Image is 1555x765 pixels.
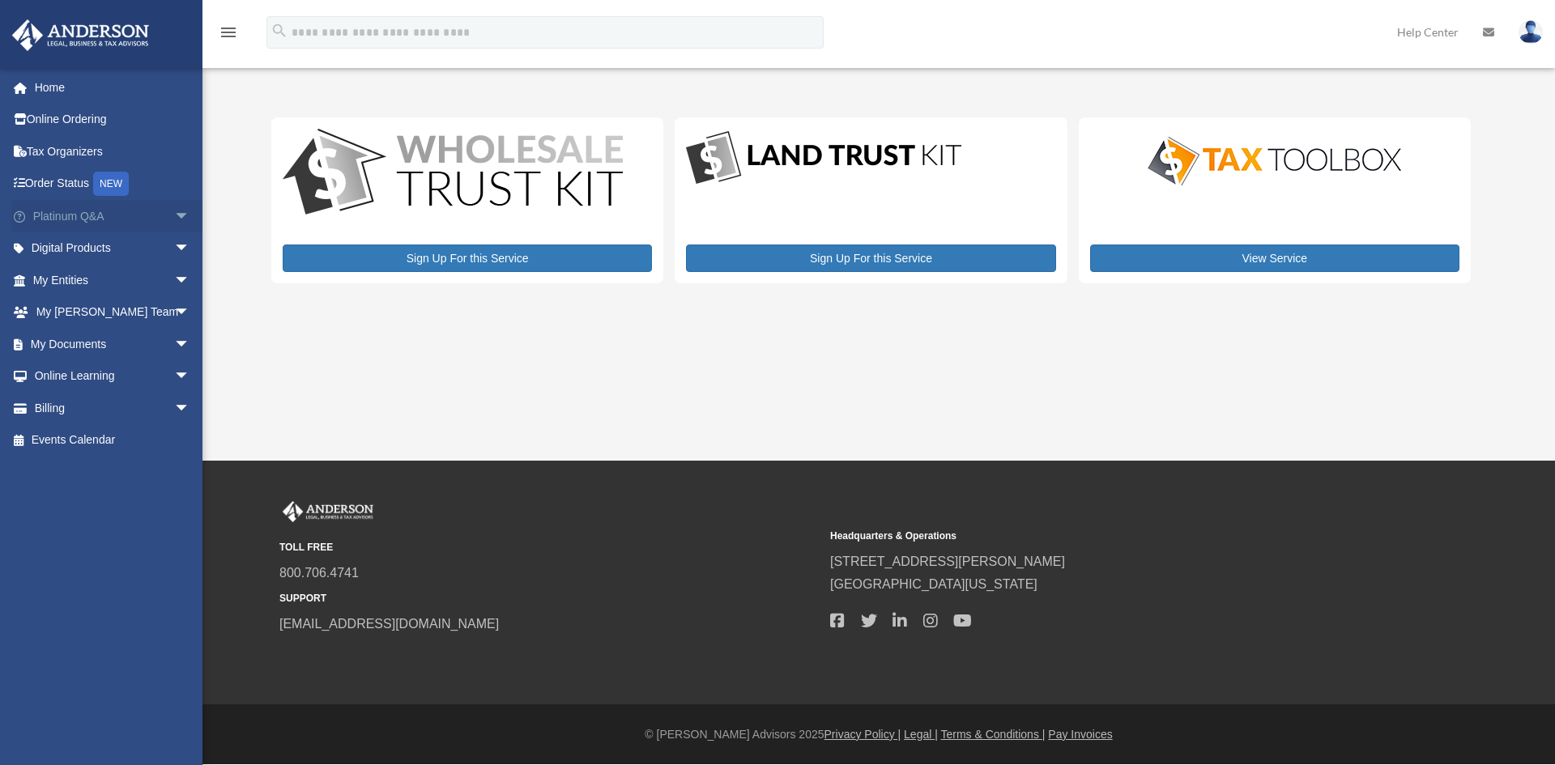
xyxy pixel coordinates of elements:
[279,617,499,631] a: [EMAIL_ADDRESS][DOMAIN_NAME]
[174,232,207,266] span: arrow_drop_down
[283,129,623,219] img: WS-Trust-Kit-lgo-1.jpg
[174,360,207,393] span: arrow_drop_down
[1090,244,1459,272] a: View Service
[93,172,129,196] div: NEW
[686,244,1055,272] a: Sign Up For this Service
[11,104,215,136] a: Online Ordering
[11,200,215,232] a: Platinum Q&Aarrow_drop_down
[174,392,207,425] span: arrow_drop_down
[11,232,207,265] a: Digital Productsarrow_drop_down
[11,264,215,296] a: My Entitiesarrow_drop_down
[11,424,215,457] a: Events Calendar
[271,22,288,40] i: search
[283,244,652,272] a: Sign Up For this Service
[174,264,207,297] span: arrow_drop_down
[219,28,238,42] a: menu
[11,168,215,201] a: Order StatusNEW
[830,528,1370,545] small: Headquarters & Operations
[174,296,207,329] span: arrow_drop_down
[279,539,819,556] small: TOLL FREE
[202,725,1555,745] div: © [PERSON_NAME] Advisors 2025
[11,71,215,104] a: Home
[904,728,938,741] a: Legal |
[279,590,819,607] small: SUPPORT
[219,23,238,42] i: menu
[174,328,207,361] span: arrow_drop_down
[11,360,215,393] a: Online Learningarrow_drop_down
[941,728,1046,741] a: Terms & Conditions |
[279,566,359,580] a: 800.706.4741
[830,577,1037,591] a: [GEOGRAPHIC_DATA][US_STATE]
[1048,728,1112,741] a: Pay Invoices
[174,200,207,233] span: arrow_drop_down
[279,501,377,522] img: Anderson Advisors Platinum Portal
[686,129,961,188] img: LandTrust_lgo-1.jpg
[11,296,215,329] a: My [PERSON_NAME] Teamarrow_drop_down
[7,19,154,51] img: Anderson Advisors Platinum Portal
[11,135,215,168] a: Tax Organizers
[11,392,215,424] a: Billingarrow_drop_down
[830,555,1065,568] a: [STREET_ADDRESS][PERSON_NAME]
[824,728,901,741] a: Privacy Policy |
[1519,20,1543,44] img: User Pic
[11,328,215,360] a: My Documentsarrow_drop_down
